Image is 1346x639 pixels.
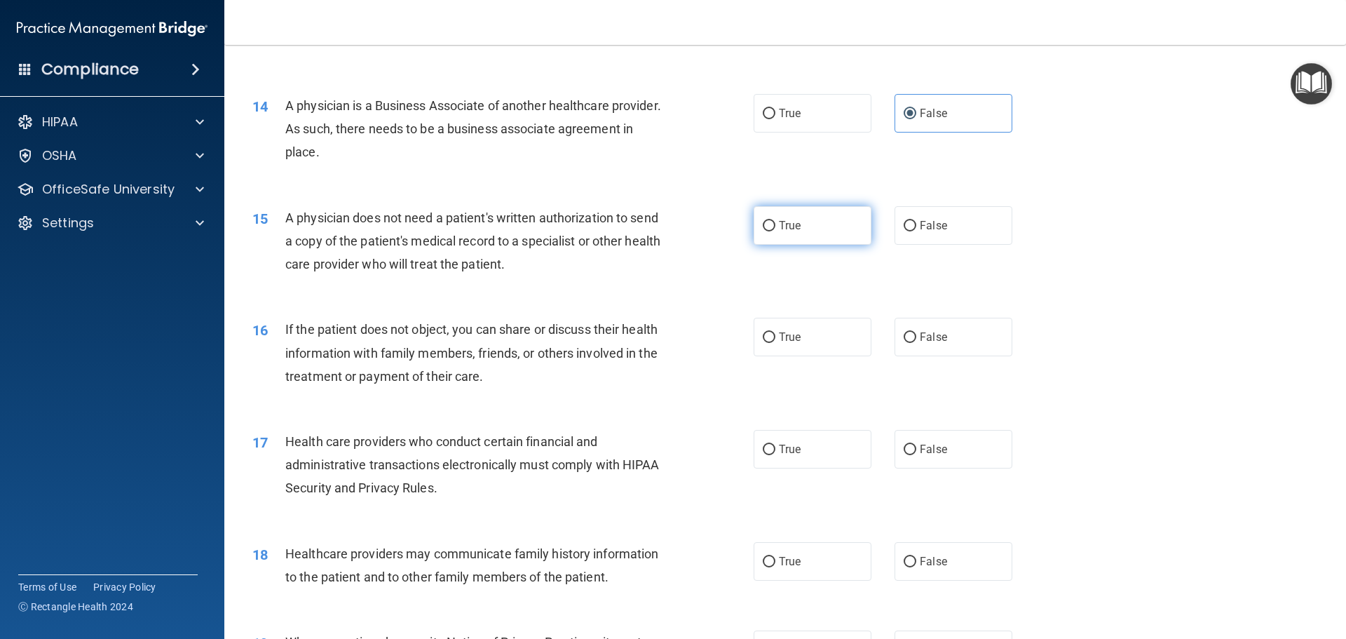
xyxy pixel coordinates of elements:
span: False [920,443,947,456]
input: False [904,332,916,343]
span: 16 [252,322,268,339]
span: If the patient does not object, you can share or discuss their health information with family mem... [285,322,658,383]
p: HIPAA [42,114,78,130]
a: Terms of Use [18,580,76,594]
span: True [779,107,801,120]
a: OfficeSafe University [17,181,204,198]
span: True [779,555,801,568]
input: False [904,109,916,119]
p: Settings [42,215,94,231]
input: True [763,557,775,567]
input: True [763,221,775,231]
span: 14 [252,98,268,115]
span: 15 [252,210,268,227]
p: OfficeSafe University [42,181,175,198]
span: True [779,330,801,344]
input: True [763,445,775,455]
img: PMB logo [17,15,208,43]
a: Privacy Policy [93,580,156,594]
span: False [920,555,947,568]
input: True [763,109,775,119]
span: False [920,219,947,232]
span: 18 [252,546,268,563]
a: HIPAA [17,114,204,130]
button: Open Resource Center [1291,63,1332,105]
input: True [763,332,775,343]
span: Healthcare providers may communicate family history information to the patient and to other famil... [285,546,658,584]
input: False [904,557,916,567]
span: A physician does not need a patient's written authorization to send a copy of the patient's medic... [285,210,660,271]
span: Ⓒ Rectangle Health 2024 [18,600,133,614]
a: Settings [17,215,204,231]
span: Health care providers who conduct certain financial and administrative transactions electronicall... [285,434,660,495]
h4: Compliance [41,60,139,79]
input: False [904,445,916,455]
span: 17 [252,434,268,451]
input: False [904,221,916,231]
p: OSHA [42,147,77,164]
span: False [920,330,947,344]
span: True [779,219,801,232]
span: A physician is a Business Associate of another healthcare provider. As such, there needs to be a ... [285,98,661,159]
span: True [779,443,801,456]
span: False [920,107,947,120]
a: OSHA [17,147,204,164]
